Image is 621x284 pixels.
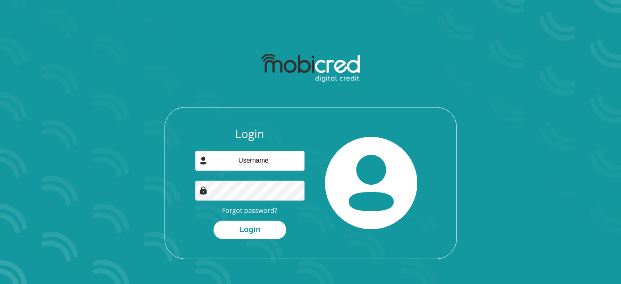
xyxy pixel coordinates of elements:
[195,127,305,141] h3: Login
[214,221,286,239] button: Login
[199,186,207,195] img: Image
[199,157,207,165] img: user-icon image
[261,54,360,83] img: mobicred logo
[222,206,277,215] a: Forgot password?
[195,151,305,171] input: Username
